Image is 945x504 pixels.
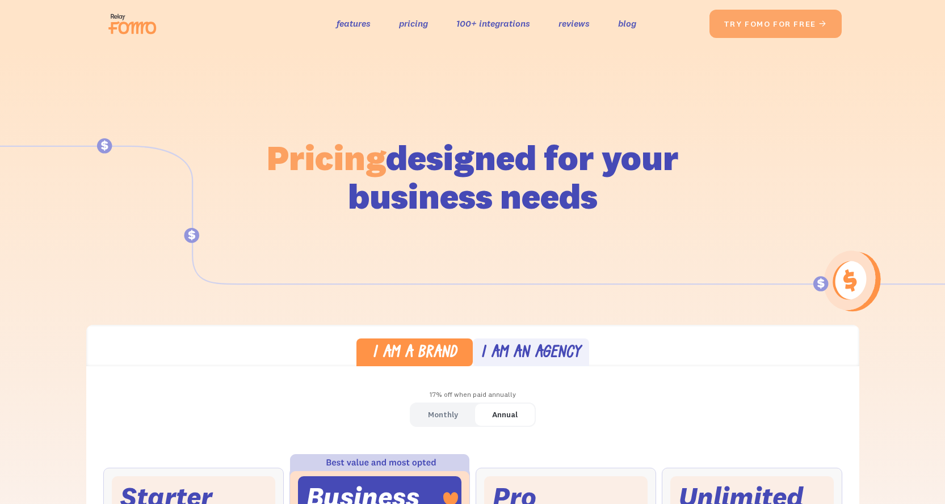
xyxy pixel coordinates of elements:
[818,19,828,29] span: 
[456,15,530,32] a: 100+ integrations
[618,15,636,32] a: blog
[266,138,679,215] h1: designed for your business needs
[709,10,842,38] a: try fomo for free
[481,345,581,362] div: I am an agency
[267,135,386,179] span: Pricing
[86,387,859,403] div: 17% off when paid annually
[399,15,428,32] a: pricing
[558,15,590,32] a: reviews
[337,15,371,32] a: features
[428,406,458,423] div: Monthly
[372,345,457,362] div: I am a brand
[492,406,518,423] div: Annual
